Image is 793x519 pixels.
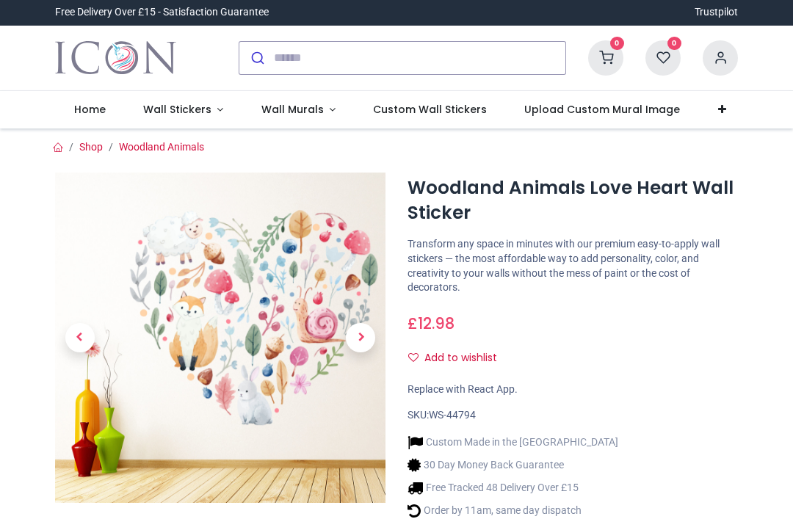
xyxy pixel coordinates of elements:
div: Replace with React App. [408,382,738,397]
a: Wall Stickers [124,91,242,129]
a: Trustpilot [695,5,738,20]
a: Previous [55,222,105,453]
span: £ [408,313,455,334]
span: Upload Custom Mural Image [524,102,680,117]
span: WS-44794 [429,409,476,421]
li: Order by 11am, same day dispatch [408,503,618,518]
sup: 0 [610,37,624,51]
span: Custom Wall Stickers [373,102,487,117]
a: 0 [588,51,623,62]
span: Wall Stickers [143,102,211,117]
li: 30 Day Money Back Guarantee [408,457,618,473]
div: Free Delivery Over £15 - Satisfaction Guarantee [55,5,269,20]
span: Home [74,102,106,117]
span: Next [346,323,375,352]
li: Custom Made in the [GEOGRAPHIC_DATA] [408,435,618,450]
span: 12.98 [418,313,455,334]
button: Submit [239,42,274,74]
p: Transform any space in minutes with our premium easy-to-apply wall stickers — the most affordable... [408,237,738,294]
li: Free Tracked 48 Delivery Over £15 [408,480,618,496]
a: Next [336,222,386,453]
a: Woodland Animals [119,141,204,153]
h1: Woodland Animals Love Heart Wall Sticker [408,175,738,226]
button: Add to wishlistAdd to wishlist [408,346,510,371]
img: Woodland Animals Love Heart Wall Sticker [55,173,385,503]
sup: 0 [667,37,681,51]
div: SKU: [408,408,738,423]
i: Add to wishlist [408,352,419,363]
a: Logo of Icon Wall Stickers [55,37,176,79]
img: Icon Wall Stickers [55,37,176,79]
span: Previous [65,323,95,352]
span: Wall Murals [261,102,324,117]
a: Shop [79,141,103,153]
a: Wall Murals [242,91,355,129]
a: 0 [645,51,681,62]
